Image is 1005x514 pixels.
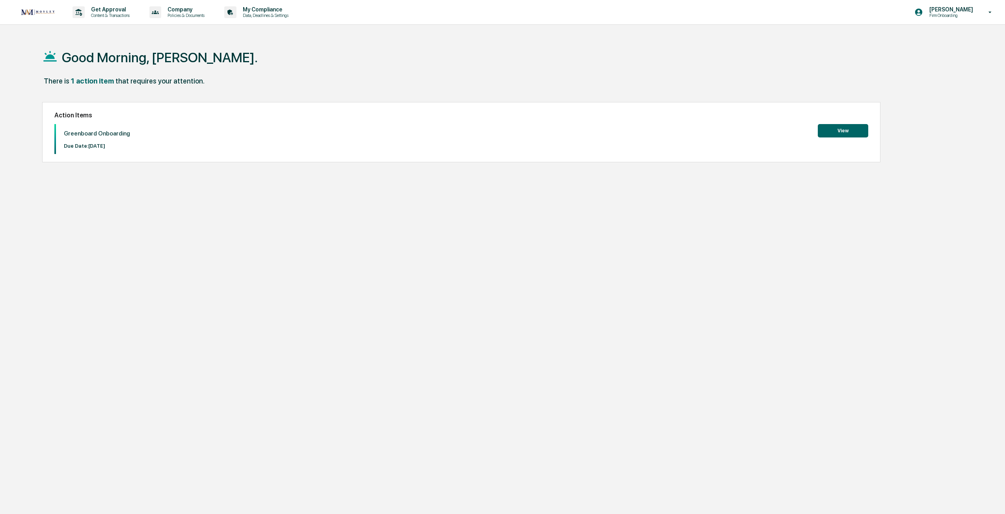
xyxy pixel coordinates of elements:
p: Data, Deadlines & Settings [236,13,292,18]
p: My Compliance [236,6,292,13]
iframe: Open customer support [980,488,1001,509]
p: Content & Transactions [85,13,134,18]
img: logo [19,7,57,17]
p: Due Date: [DATE] [64,143,130,149]
a: View [818,126,868,134]
p: Greenboard Onboarding [64,130,130,137]
p: Policies & Documents [161,13,208,18]
h1: Good Morning, [PERSON_NAME]. [62,50,258,65]
div: that requires your attention. [115,77,205,85]
p: Company [161,6,208,13]
h2: Action Items [54,111,869,119]
div: There is [44,77,69,85]
button: View [818,124,868,137]
div: 1 action item [71,77,114,85]
p: [PERSON_NAME] [923,6,977,13]
p: Get Approval [85,6,134,13]
p: Firm Onboarding [923,13,977,18]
